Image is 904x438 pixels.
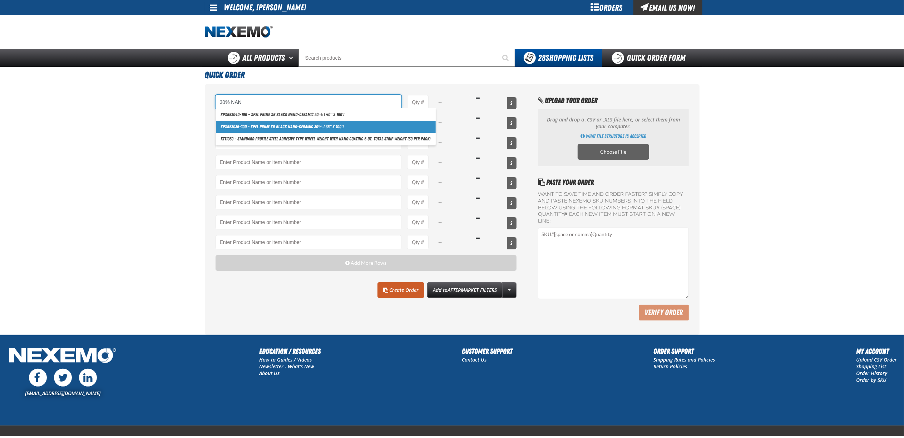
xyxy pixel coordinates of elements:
[654,346,715,357] h2: Order Support
[407,215,429,229] input: Product Quantity
[578,144,649,160] label: Choose CSV, XLSX or ODS file to import multiple products. Opens a popup
[654,356,715,363] a: Shipping Rates and Policies
[205,26,273,38] img: Nexemo logo
[216,175,402,189] : Product
[856,363,886,370] a: Shopping List
[407,155,429,169] input: Product Quantity
[538,191,688,225] label: Want to save time and order faster? Simply copy and paste NEXEMO SKU numbers into the field below...
[25,390,100,397] a: [EMAIL_ADDRESS][DOMAIN_NAME]
[507,97,517,109] button: View All Prices
[216,235,402,249] : Product
[545,116,681,130] p: Drag and drop a .CSV or .XLS file here, or select them from your computer.
[507,177,517,189] button: View All Prices
[407,95,429,109] input: Product Quantity
[205,70,245,80] span: Quick Order
[507,117,517,129] button: View All Prices
[654,363,687,370] a: Return Policies
[507,237,517,249] button: View All Prices
[462,356,486,363] a: Contact Us
[407,195,429,209] input: Product Quantity
[856,370,887,377] a: Order History
[515,49,602,67] button: You have 28 Shopping Lists. Open to view details
[407,175,429,189] input: Product Quantity
[377,282,424,298] a: Create Order
[538,95,688,106] h2: Upload Your Order
[427,282,503,298] button: Add toAFTERMARKET FILTERS
[602,49,699,67] a: Quick Order Form
[260,363,315,370] a: Newsletter - What's New
[856,356,897,363] a: Upload CSV Order
[581,133,646,140] a: Get Directions of how to import multiple products using an CSV, XLSX or ODS file. Opens a popup
[507,157,517,169] button: View All Prices
[351,260,386,266] span: Add More Rows
[462,346,513,357] h2: Customer Support
[856,377,886,383] a: Order by SKU
[260,356,312,363] a: How to Guides / Videos
[216,121,436,133] a: XPXRB3036-100 - XPEL PRIME XR Black Nano-Ceramic 30% ( 36" x 100')
[507,197,517,209] button: View All Prices
[216,109,436,121] a: XPXRB3040-100 - XPEL PRIME XR Black Nano-Ceramic 30% ( 40" x 100')
[287,49,298,67] button: Open All Products pages
[538,177,688,188] h2: Paste Your Order
[216,195,402,209] : Product
[243,51,285,64] span: All Products
[407,235,429,249] input: Product Quantity
[433,287,497,293] span: Add to
[205,26,273,38] a: Home
[216,155,402,169] : Product
[7,346,118,367] img: Nexemo Logo
[538,53,594,63] span: Shopping Lists
[216,133,436,145] a: KT11030 - Standard Profile Steel Adhesive Type Wheel Weight with Nano Coating 6 oz. Total Strip W...
[216,215,402,229] : Product
[260,370,280,377] a: About Us
[298,49,515,67] input: Search
[497,49,515,67] button: Start Searching
[538,53,546,63] strong: 28
[216,255,517,271] button: Add More Rows
[507,137,517,149] button: View All Prices
[216,95,402,109] input: Product
[856,346,897,357] h2: My Account
[448,287,497,293] span: AFTERMARKET FILTERS
[260,346,321,357] h2: Education / Resources
[502,282,517,298] a: More Actions
[507,217,517,229] button: View All Prices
